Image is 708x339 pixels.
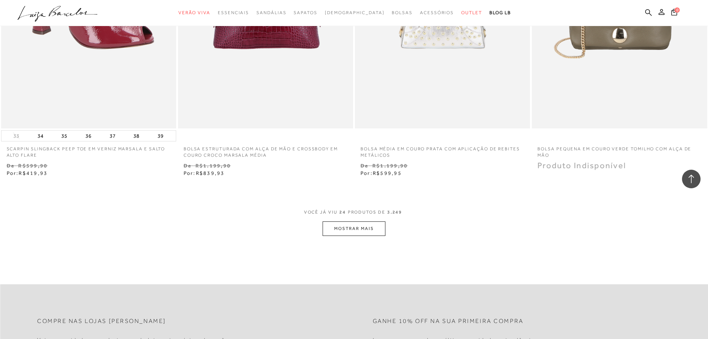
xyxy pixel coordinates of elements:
span: Bolsas [392,10,413,15]
button: 35 [59,131,69,141]
span: 3.249 [387,210,403,215]
a: SCARPIN SLINGBACK PEEP TOE EM VERNIZ MARSALA E SALTO ALTO FLARE [1,141,176,159]
a: noSubCategoriesText [325,6,385,20]
small: De [7,163,14,169]
a: BOLSA ESTRUTURADA COM ALÇA DE MÃO E CROSSBODY EM COURO CROCO MARSALA MÉDIA [178,141,353,159]
span: Sandálias [256,10,286,15]
span: VOCÊ JÁ VIU PRODUTOS DE [304,210,404,215]
small: R$599,90 [18,163,48,169]
span: Outlet [461,10,482,15]
h2: Compre nas lojas [PERSON_NAME] [37,318,166,325]
button: 38 [131,131,142,141]
a: BOLSA MÉDIA EM COURO PRATA COM APLICAÇÃO DE REBITES METÁLICOS [355,141,530,159]
span: 24 [339,210,346,215]
a: categoryNavScreenReaderText [178,6,210,20]
span: Acessórios [420,10,454,15]
a: BLOG LB [489,6,511,20]
a: BOLSA PEQUENA EM COURO VERDE TOMILHO COM ALÇA DE MÃO [532,141,707,159]
button: 37 [107,131,118,141]
span: Produto Indisponível [537,161,626,170]
button: MOSTRAR MAIS [323,221,385,236]
span: R$599,95 [373,170,402,176]
span: Sapatos [294,10,317,15]
button: 34 [35,131,46,141]
small: De [184,163,191,169]
span: Verão Viva [178,10,210,15]
a: categoryNavScreenReaderText [294,6,317,20]
a: categoryNavScreenReaderText [392,6,413,20]
small: De [361,163,368,169]
a: categoryNavScreenReaderText [420,6,454,20]
button: 0 [669,8,679,18]
a: categoryNavScreenReaderText [218,6,249,20]
button: 39 [155,131,166,141]
span: [DEMOGRAPHIC_DATA] [325,10,385,15]
span: Por: [361,170,402,176]
span: R$839,93 [196,170,225,176]
span: Essenciais [218,10,249,15]
span: Por: [184,170,225,176]
button: 36 [83,131,94,141]
h2: Ganhe 10% off na sua primeira compra [373,318,524,325]
small: R$1.199,90 [372,163,408,169]
a: categoryNavScreenReaderText [256,6,286,20]
button: 33 [11,132,22,140]
small: R$1.199,90 [195,163,231,169]
span: 0 [675,7,680,13]
a: categoryNavScreenReaderText [461,6,482,20]
span: Por: [7,170,48,176]
span: BLOG LB [489,10,511,15]
span: R$419,93 [19,170,48,176]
